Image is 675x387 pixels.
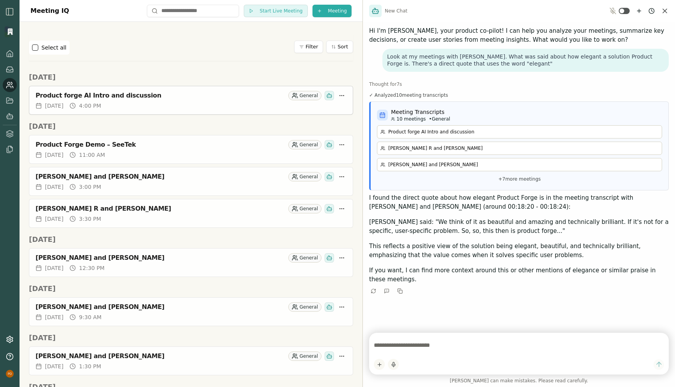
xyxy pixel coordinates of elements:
button: Meeting [312,5,352,17]
button: More options [337,351,346,361]
button: More options [337,172,346,181]
div: Product forge AI Intro and discussion [36,92,285,99]
a: Product forge AI Intro and discussion [377,125,662,138]
a: Product forge AI Intro and discussionGeneral[DATE]4:00 PM [29,86,353,115]
button: Toggle ambient mode [619,8,630,14]
div: ✓ Analyzed 10 meeting transcript s [369,92,669,98]
div: Smith has been invited [325,253,334,263]
h4: Meeting Transcripts [391,108,662,116]
span: 9:30 AM [79,313,102,321]
label: Select all [41,44,66,51]
div: General [288,172,321,181]
div: Smith has been invited [325,302,334,312]
img: Organization logo [4,26,16,37]
a: [PERSON_NAME] and [PERSON_NAME]General[DATE]1:30 PM [29,346,353,375]
h2: [DATE] [29,234,353,245]
button: Chat history [647,6,656,16]
button: Send message [654,359,664,370]
span: 1:30 PM [79,362,101,370]
div: [PERSON_NAME] and [PERSON_NAME] [36,254,285,262]
span: [DATE] [45,102,63,110]
div: General [288,302,321,312]
span: 10 meetings [391,116,426,122]
a: [PERSON_NAME] and [PERSON_NAME]General[DATE]12:30 PM [29,248,353,277]
div: General [288,140,321,149]
div: Product Forge Demo – SeeTek [36,141,285,149]
img: profile [6,370,14,378]
button: More options [337,91,346,100]
div: [PERSON_NAME] and [PERSON_NAME] [36,303,285,311]
h2: [DATE] [29,332,353,343]
div: General [288,91,321,100]
div: Smith has been invited [325,140,334,149]
p: Product forge AI Intro and discussion [388,129,659,135]
span: 3:00 PM [79,183,101,191]
span: Start Live Meeting [260,8,303,14]
a: Product Forge Demo – SeeTekGeneral[DATE]11:00 AM [29,135,353,164]
button: Add content to chat [374,359,385,370]
div: [PERSON_NAME] and [PERSON_NAME] [36,352,285,360]
div: General [288,204,321,213]
p: [PERSON_NAME] said: "We think of it as beautiful and amazing and technically brilliant. If it's n... [369,218,669,235]
p: This reflects a positive view of the solution being elegant, beautiful, and technically brilliant... [369,242,669,259]
span: • General [429,116,450,122]
div: Thought for 7 s [369,81,669,87]
button: Sort [326,41,353,53]
a: [PERSON_NAME] and [PERSON_NAME]General[DATE]3:00 PM [29,167,353,196]
div: [PERSON_NAME] R and [PERSON_NAME] [36,205,285,213]
span: New Chat [385,8,407,14]
button: More options [337,253,346,263]
span: [PERSON_NAME] can make mistakes. Please read carefully. [369,378,669,384]
p: Hi I'm [PERSON_NAME], your product co-pilot! I can help you analyze your meetings, summarize key ... [369,27,669,44]
p: I found the direct quote about how elegant Product Forge is in the meeting transcript with [PERSO... [369,193,669,211]
span: 11:00 AM [79,151,105,159]
h2: [DATE] [29,121,353,132]
button: More options [337,140,346,149]
p: If you want, I can find more context around this or other mentions of elegance or similar praise ... [369,266,669,284]
img: sidebar [5,7,14,16]
span: 4:00 PM [79,102,101,110]
span: [DATE] [45,362,63,370]
button: More options [337,302,346,312]
div: [PERSON_NAME] and [PERSON_NAME] [36,173,285,181]
p: Look at my meetings with [PERSON_NAME]. What was said about how elegant a solution Product Forge ... [387,53,664,67]
a: [PERSON_NAME] R and [PERSON_NAME]General[DATE]3:30 PM [29,199,353,228]
button: More options [337,204,346,213]
div: General [288,351,321,361]
span: [DATE] [45,151,63,159]
div: Smith has been invited [325,172,334,181]
a: [PERSON_NAME] and [PERSON_NAME] [377,158,662,171]
button: Retry [369,287,378,295]
div: Smith has been invited [325,351,334,361]
span: 12:30 PM [79,264,104,272]
a: [PERSON_NAME] and [PERSON_NAME]General[DATE]9:30 AM [29,297,353,326]
button: Copy to clipboard [396,287,404,295]
span: 3:30 PM [79,215,101,223]
div: Smith has been invited [325,91,334,100]
button: Give Feedback [382,287,391,295]
button: New chat [634,6,644,16]
div: General [288,253,321,263]
p: [PERSON_NAME] R and [PERSON_NAME] [388,145,659,151]
span: [DATE] [45,183,63,191]
div: Smith has been invited [325,204,334,213]
button: Filter [294,41,323,53]
button: Start dictation [388,359,399,370]
h2: [DATE] [29,283,353,294]
a: [PERSON_NAME] R and [PERSON_NAME] [377,142,662,155]
button: Help [3,350,17,364]
h1: Meeting IQ [30,6,69,16]
p: + 7 more meetings [377,174,662,184]
button: Close chat [661,7,669,15]
h2: [DATE] [29,72,353,83]
button: Start Live Meeting [244,5,308,17]
span: [DATE] [45,313,63,321]
span: [DATE] [45,215,63,223]
span: [DATE] [45,264,63,272]
span: Meeting [328,8,347,14]
p: [PERSON_NAME] and [PERSON_NAME] [388,162,659,168]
